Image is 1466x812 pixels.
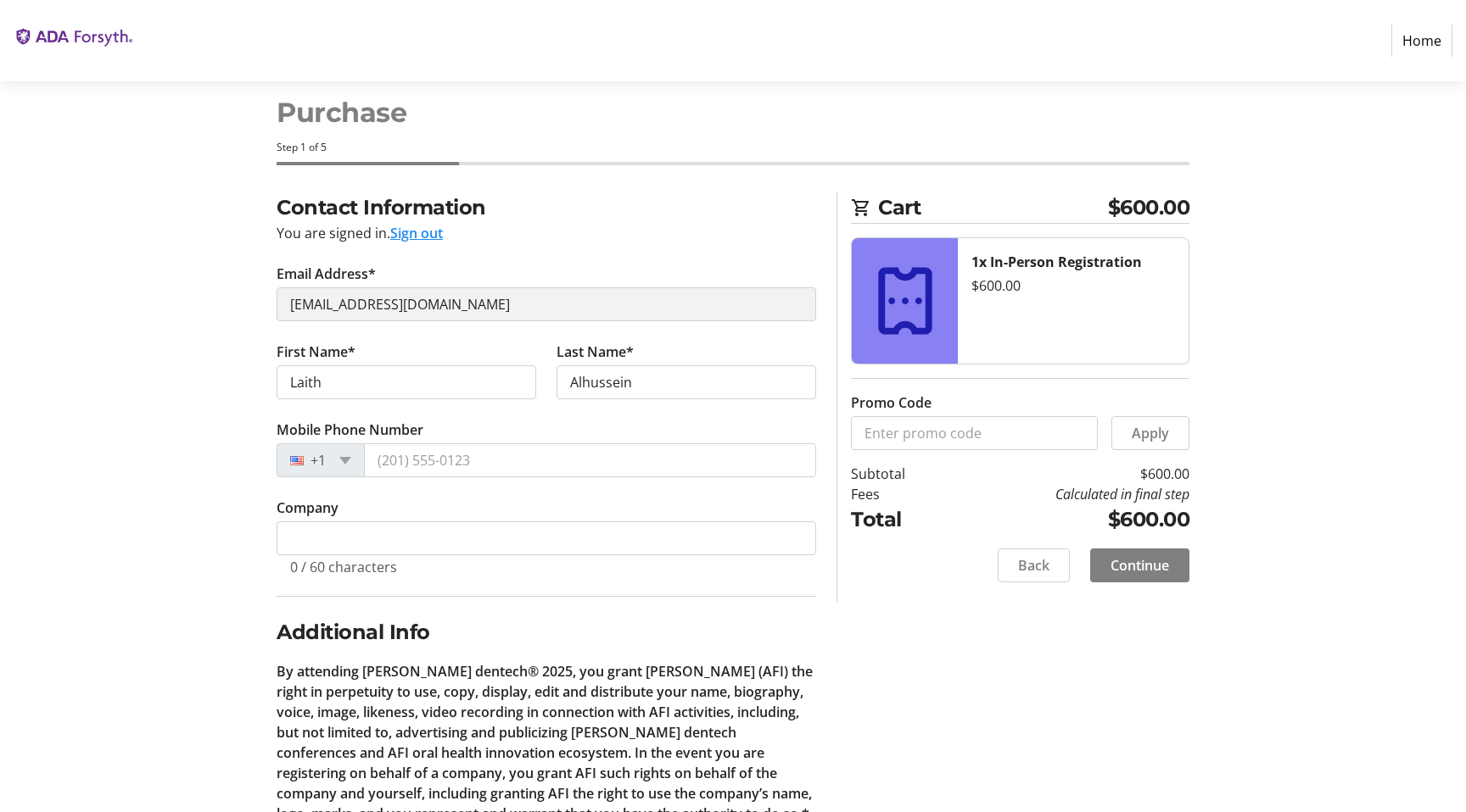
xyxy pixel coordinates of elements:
span: Back [1018,555,1049,576]
label: Promo Code [851,392,932,413]
span: Cart [878,192,1108,223]
span: $600.00 [1108,192,1190,223]
div: $600.00 [971,275,1175,296]
label: First Name* [277,342,355,362]
label: Mobile Phone Number [277,420,423,440]
td: $600.00 [948,464,1189,484]
tr-character-limit: 0 / 60 characters [290,558,397,576]
div: Step 1 of 5 [277,140,1189,155]
button: Back [998,548,1070,582]
label: Email Address* [277,264,376,284]
h1: Purchase [277,92,1189,133]
h2: Additional Info [277,617,816,648]
div: You are signed in. [277,223,816,243]
img: The ADA Forsyth Institute's Logo [14,7,134,75]
td: Subtotal [851,464,948,484]
a: Home [1391,25,1452,57]
input: Enter promo code [851,416,1098,450]
h2: Contact Information [277,192,816,223]
span: Continue [1111,555,1169,576]
button: Apply [1111,416,1189,450]
td: Fees [851,484,948,504]
td: $600.00 [948,504,1189,535]
input: (201) 555-0123 [364,443,816,477]
td: Total [851,504,948,535]
td: Calculated in final step [948,484,1189,504]
strong: 1x In-Person Registration [971,253,1142,271]
span: Apply [1132,423,1169,443]
button: Sign out [390,223,443,243]
label: Company [277,498,339,518]
button: Continue [1090,548,1189,582]
label: Last Name* [557,342,634,362]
